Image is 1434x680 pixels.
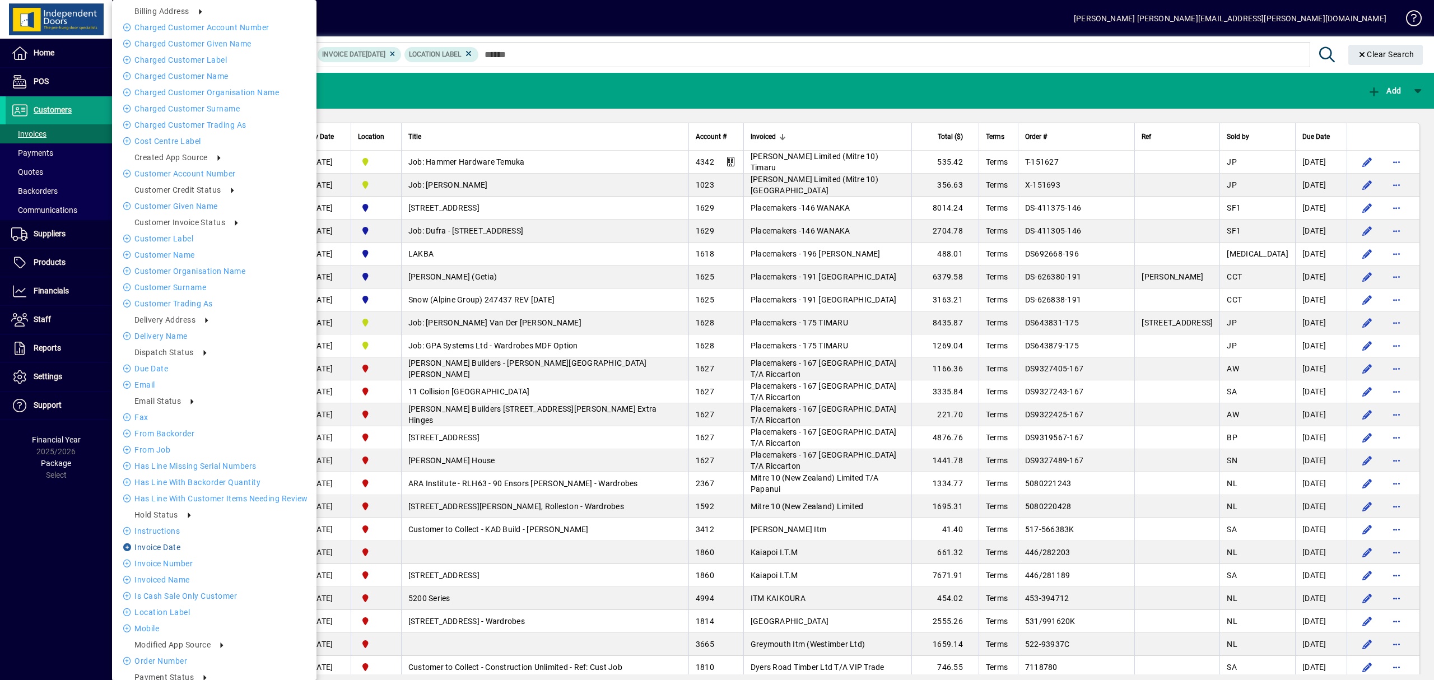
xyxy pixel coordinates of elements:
span: Email status [134,397,181,406]
li: Invoice number [112,557,316,570]
li: Has Line With Customer Items Needing Review [112,492,316,505]
li: Mobile [112,622,316,635]
li: Customer label [112,232,316,245]
li: Customer Surname [112,281,316,294]
li: Invoice date [112,541,316,554]
li: Order number [112,654,316,668]
li: Customer Organisation name [112,264,316,278]
span: Delivery address [134,315,195,324]
li: Charged Customer Organisation name [112,86,316,99]
li: Charged Customer Given name [112,37,316,50]
li: Customer Account number [112,167,316,180]
li: Charged Customer name [112,69,316,83]
li: Customer Trading as [112,297,316,310]
li: Delivery name [112,329,316,343]
li: Has Line Missing Serial Numbers [112,459,316,473]
span: Hold Status [134,510,178,519]
span: Created App Source [134,153,208,162]
li: Instructions [112,524,316,538]
span: Dispatch Status [134,348,194,357]
li: From Job [112,443,316,457]
li: Customer name [112,248,316,262]
li: Fax [112,411,316,424]
li: Location Label [112,606,316,619]
li: Invoiced Name [112,573,316,586]
li: Charged Customer Surname [112,102,316,115]
li: Due date [112,362,316,375]
span: Modified App Source [134,640,211,649]
span: Billing address [134,7,189,16]
li: Charged Customer Trading as [112,118,316,132]
li: Is Cash Sale Only Customer [112,589,316,603]
li: Customer Given name [112,199,316,213]
li: Cost Centre Label [112,134,316,148]
li: Charged Customer Account number [112,21,316,34]
li: Charged Customer label [112,53,316,67]
span: Customer Invoice Status [134,218,225,227]
li: Email [112,378,316,392]
li: From Backorder [112,427,316,440]
span: Customer credit status [134,185,221,194]
li: Has Line With Backorder Quantity [112,476,316,489]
